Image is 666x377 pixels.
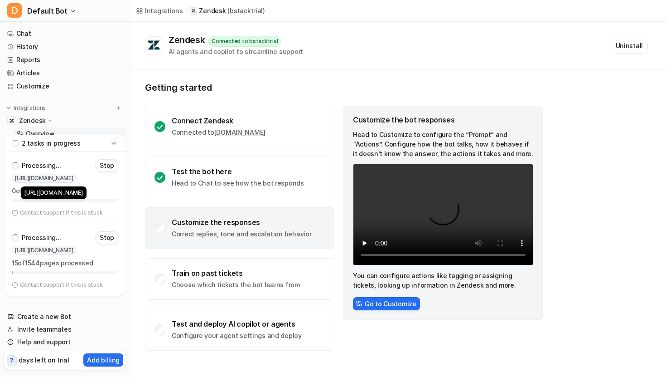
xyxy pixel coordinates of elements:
[172,179,304,188] p: Head to Chat to see how the bot responds
[87,355,120,365] p: Add billing
[172,269,300,278] div: Train on past tickets
[96,159,118,172] button: Stop
[4,27,126,40] a: Chat
[208,36,281,47] div: Connected to bstacktrial
[9,118,14,123] img: Zendesk
[20,281,104,289] p: Contact support if this is stuck.
[19,116,46,125] p: Zendesk
[172,116,265,125] div: Connect Zendesk
[13,127,126,140] a: Overview
[186,7,188,15] span: /
[353,130,533,158] p: Head to Customize to configure the “Prompt” and “Actions”. Configure how the bot talks, how it be...
[172,218,311,227] div: Customize the responses
[190,6,265,15] a: Zendesk(bstacktrial)
[172,230,311,239] p: Correct replies, tone and escalation behavior
[21,186,87,199] div: [URL][DOMAIN_NAME]
[10,357,14,365] p: 7
[353,115,533,124] div: Customize the bot responses
[145,6,183,15] div: Integrations
[172,319,302,328] div: Test and deploy AI copilot or agents
[169,34,208,45] div: Zendesk
[4,40,126,53] a: History
[27,5,68,17] span: Default Bot
[227,6,265,15] p: ( bstacktrial )
[96,231,118,244] button: Stop
[20,209,104,216] p: Contact support if this is stuck.
[145,82,544,93] p: Getting started
[4,67,126,79] a: Articles
[172,280,300,289] p: Choose which tickets the bot learns from
[22,161,61,170] p: Processing...
[214,128,265,136] a: [DOMAIN_NAME]
[4,336,126,348] a: Help and support
[19,355,69,365] p: days left on trial
[100,161,114,170] p: Stop
[353,271,533,290] p: You can configure actions like tagging or assigning tickets, looking up information in Zendesk an...
[136,6,183,15] a: Integrations
[14,104,46,112] p: Integrations
[353,164,533,265] video: Your browser does not support the video tag.
[22,233,61,242] p: Processing...
[12,174,77,183] span: [URL][DOMAIN_NAME]
[115,105,121,111] img: menu_add.svg
[4,80,126,93] a: Customize
[172,331,302,340] p: Configure your agent settings and deploy
[100,233,114,242] p: Stop
[12,246,77,255] span: [URL][DOMAIN_NAME]
[169,47,303,56] div: AI agents and copilot to streamline support
[4,310,126,323] a: Create a new Bot
[172,167,304,176] div: Test the bot here
[12,259,118,268] p: 15 of 1544 pages processed
[12,186,118,196] p: 0 of 5 pages processed
[7,3,22,18] span: D
[4,323,126,336] a: Invite teammates
[199,6,226,15] p: Zendesk
[5,105,12,111] img: expand menu
[356,300,362,307] img: CstomizeIcon
[147,40,161,51] img: Zendesk logo
[353,297,420,310] button: Go to Customize
[4,103,48,113] button: Integrations
[172,128,265,137] p: Connected to
[611,38,648,54] button: Uninstall
[83,353,123,367] button: Add billing
[26,129,55,138] p: Overview
[4,54,126,66] a: Reports
[22,139,81,148] p: 2 tasks in progress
